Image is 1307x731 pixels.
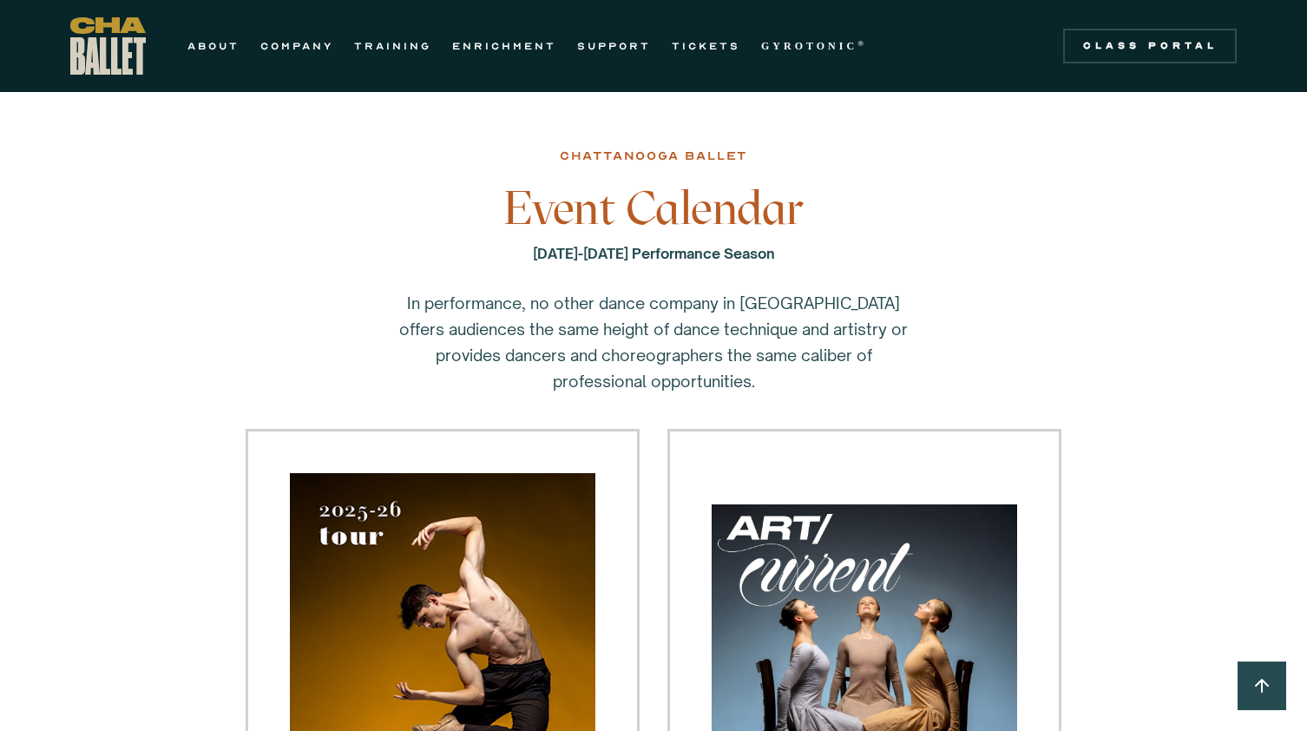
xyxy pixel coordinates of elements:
a: home [70,17,146,75]
a: GYROTONIC® [761,36,867,56]
strong: GYROTONIC [761,40,857,52]
h3: Event Calendar [371,182,936,234]
a: ABOUT [187,36,240,56]
a: COMPANY [260,36,333,56]
p: In performance, no other dance company in [GEOGRAPHIC_DATA] offers audiences the same height of d... [393,290,914,394]
a: TRAINING [354,36,431,56]
a: ENRICHMENT [452,36,556,56]
a: SUPPORT [577,36,651,56]
div: Class Portal [1074,39,1226,53]
sup: ® [857,39,867,48]
div: chattanooga ballet [560,146,747,167]
strong: [DATE]-[DATE] Performance Season [533,245,775,262]
a: TICKETS [672,36,740,56]
a: Class Portal [1063,29,1237,63]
